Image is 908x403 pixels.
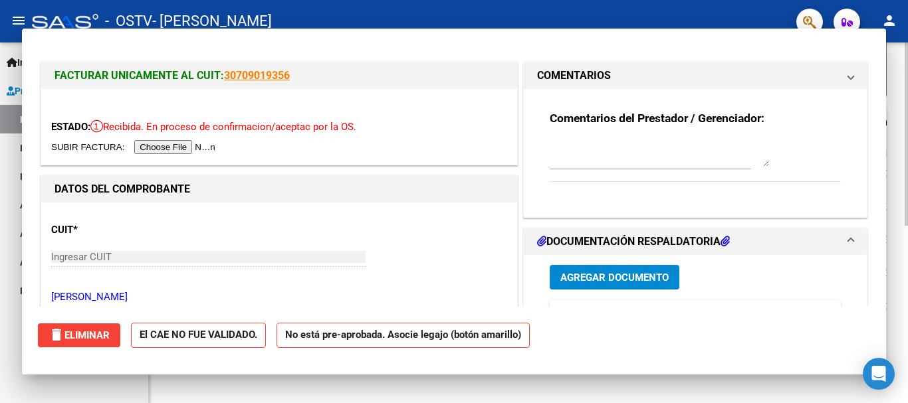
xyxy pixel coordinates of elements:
[55,69,224,82] span: FACTURAR UNICAMENTE AL CUIT:
[38,323,120,347] button: Eliminar
[537,68,611,84] h1: COMENTARIOS
[131,323,266,349] strong: El CAE NO FUE VALIDADO.
[524,89,867,217] div: COMENTARIOS
[49,329,110,341] span: Eliminar
[683,300,769,329] datatable-header-cell: Usuario
[224,69,290,82] a: 30709019356
[550,265,679,289] button: Agregar Documento
[881,13,897,29] mat-icon: person
[550,300,583,329] datatable-header-cell: ID
[7,55,41,70] span: Inicio
[51,289,507,305] p: [PERSON_NAME]
[7,84,128,98] span: Prestadores / Proveedores
[90,121,356,133] span: Recibida. En proceso de confirmacion/aceptac por la OS.
[537,234,730,250] h1: DOCUMENTACIÓN RESPALDATORIA
[560,272,669,283] span: Agregar Documento
[11,13,27,29] mat-icon: menu
[55,183,190,195] strong: DATOS DEL COMPROBANTE
[51,121,90,133] span: ESTADO:
[524,62,867,89] mat-expansion-panel-header: COMENTARIOS
[583,300,683,329] datatable-header-cell: Documento
[863,358,895,390] div: Open Intercom Messenger
[836,300,902,329] datatable-header-cell: Acción
[769,300,836,329] datatable-header-cell: Subido
[277,323,530,349] strong: No está pre-aprobada. Asocie legajo (botón amarillo)
[51,222,188,238] p: CUIT
[524,228,867,255] mat-expansion-panel-header: DOCUMENTACIÓN RESPALDATORIA
[49,327,64,343] mat-icon: delete
[105,7,152,36] span: - OSTV
[550,112,764,125] strong: Comentarios del Prestador / Gerenciador:
[152,7,272,36] span: - [PERSON_NAME]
